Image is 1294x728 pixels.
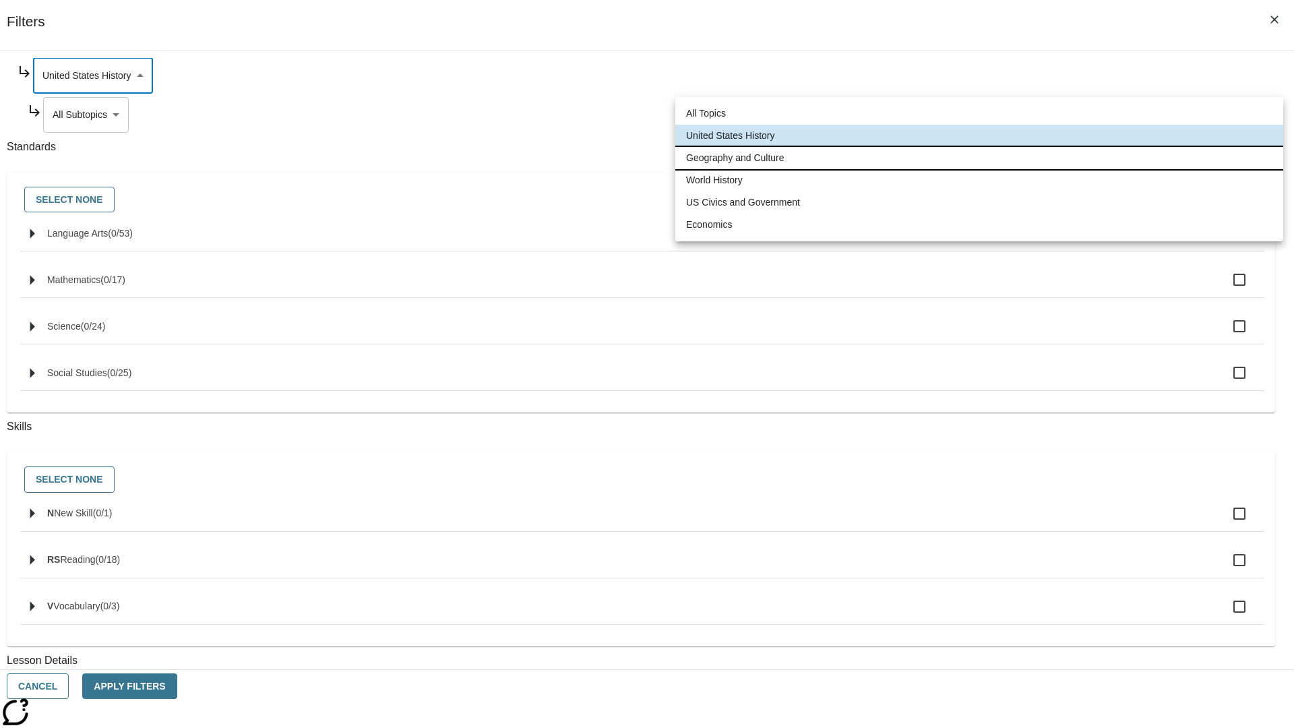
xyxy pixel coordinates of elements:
ul: Select a topic [675,97,1283,241]
li: Economics [675,214,1283,236]
li: World History [675,169,1283,191]
li: Geography and Culture [675,147,1283,169]
li: All Topics [675,102,1283,125]
li: US Civics and Government [675,191,1283,214]
li: United States History [675,125,1283,147]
